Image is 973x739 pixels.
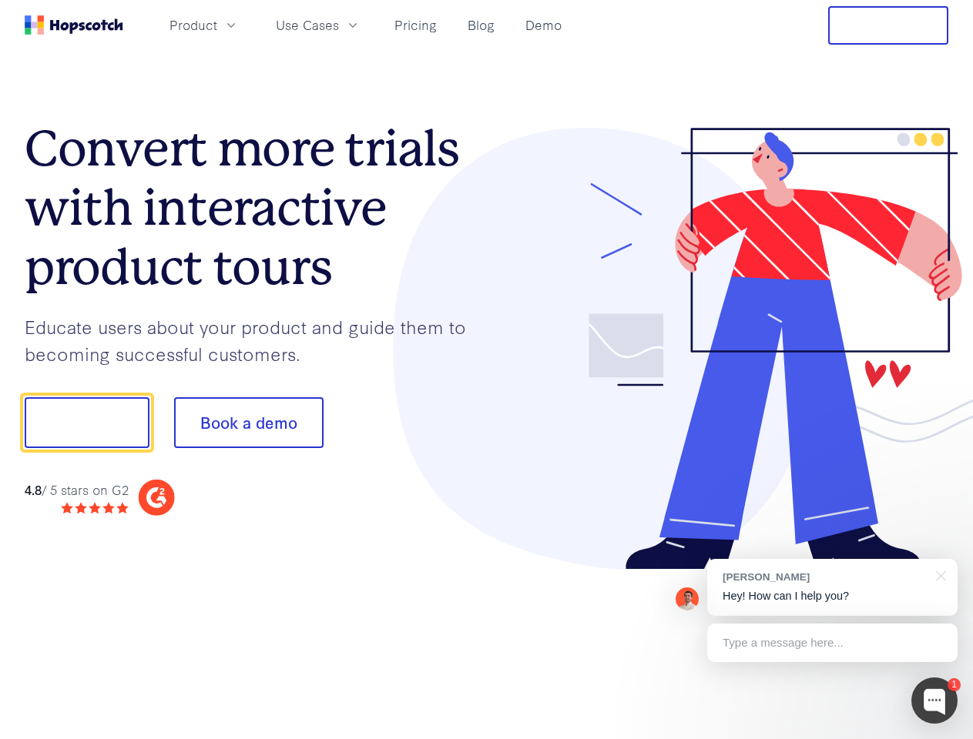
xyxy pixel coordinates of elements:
div: [PERSON_NAME] [723,570,927,584]
h1: Convert more trials with interactive product tours [25,119,487,296]
a: Demo [519,12,568,38]
button: Book a demo [174,397,324,448]
p: Hey! How can I help you? [723,588,942,604]
button: Use Cases [267,12,370,38]
a: Pricing [388,12,443,38]
button: Free Trial [828,6,948,45]
span: Use Cases [276,15,339,35]
div: Type a message here... [707,624,958,662]
button: Show me! [25,397,149,448]
span: Product [169,15,217,35]
img: Mark Spera [676,587,699,610]
strong: 4.8 [25,480,42,498]
a: Home [25,15,123,35]
button: Product [160,12,248,38]
p: Educate users about your product and guide them to becoming successful customers. [25,313,487,366]
a: Blog [461,12,501,38]
div: 1 [948,678,961,691]
div: / 5 stars on G2 [25,480,129,500]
